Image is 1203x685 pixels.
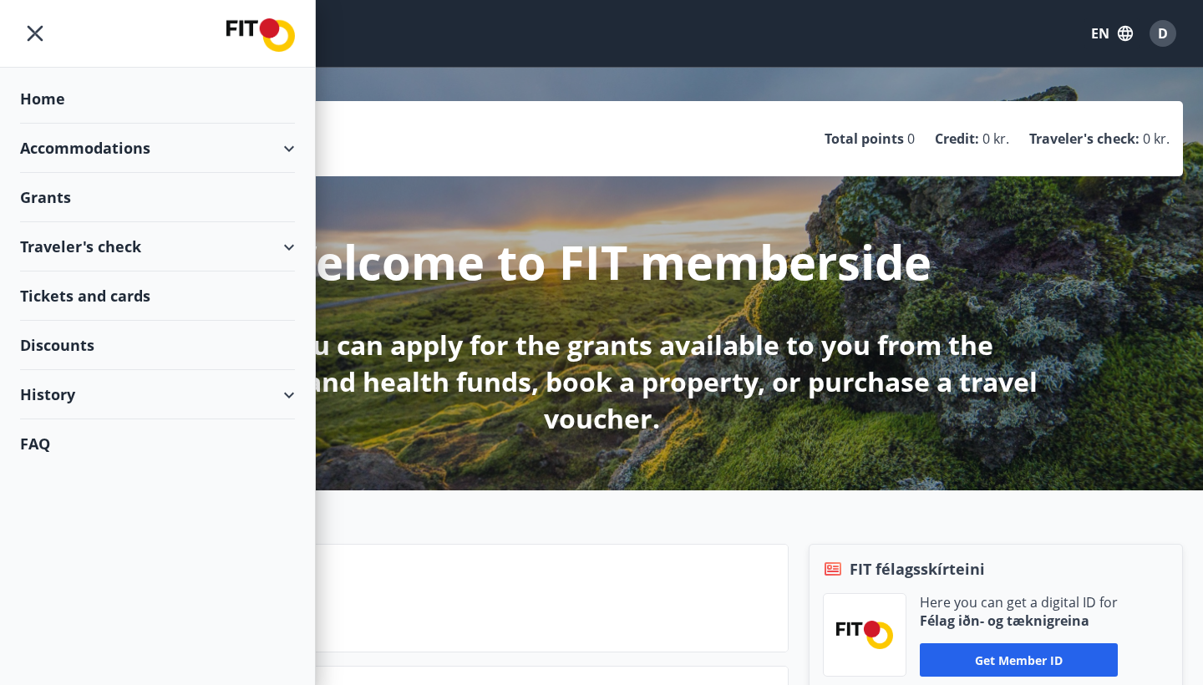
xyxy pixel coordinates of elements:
[836,621,893,648] img: FPQVkF9lTnNbbaRSFyT17YYeljoOGk5m51IhT0bO.png
[1143,129,1170,148] span: 0 kr.
[143,586,774,615] p: Next weekend
[20,222,295,271] div: Traveler's check
[272,230,931,293] p: Welcome to FIT memberside
[160,327,1043,437] p: Here you can apply for the grants available to you from the education and health funds, book a pr...
[20,18,50,48] button: menu
[20,124,295,173] div: Accommodations
[920,593,1118,611] p: Here you can get a digital ID for
[20,271,295,321] div: Tickets and cards
[907,129,915,148] span: 0
[20,74,295,124] div: Home
[226,18,295,52] img: union_logo
[20,370,295,419] div: History
[920,643,1118,677] button: Get member ID
[1084,18,1140,48] button: EN
[20,419,295,468] div: FAQ
[1143,13,1183,53] button: D
[1029,129,1140,148] p: Traveler's check :
[20,321,295,370] div: Discounts
[850,558,985,580] span: FIT félagsskírteini
[920,611,1118,630] p: Félag iðn- og tæknigreina
[935,129,979,148] p: Credit :
[20,173,295,222] div: Grants
[825,129,904,148] p: Total points
[982,129,1009,148] span: 0 kr.
[1158,24,1168,43] span: D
